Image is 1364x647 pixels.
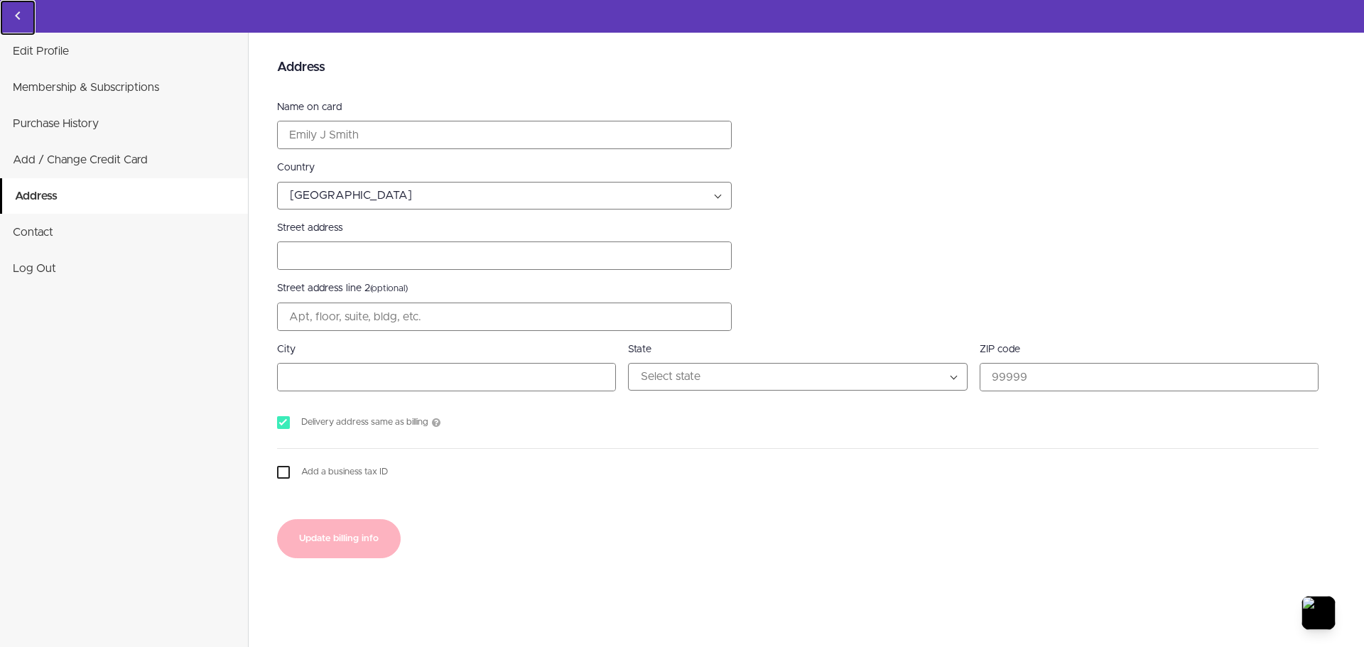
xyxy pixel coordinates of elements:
select: State [628,363,967,391]
svg: More Information [428,414,445,431]
input: Apt, floor, suite, bldg, etc. [278,303,731,330]
label: Street address line 2 [277,281,1319,296]
label: Add a business tax ID [277,466,1319,479]
span: (optional) [370,284,408,293]
span: ZIP code [980,342,1020,357]
input: Emily J Smith [278,121,731,148]
span: Address [277,58,325,77]
label: Name on card [277,100,1319,115]
label: Delivery address same as billing [277,414,1319,431]
span: City [277,342,296,357]
label: Country [277,161,1319,175]
span: Street address [277,221,343,236]
a: Address [2,178,248,214]
svg: Back to courses [9,7,26,24]
input: 99999 [980,364,1318,391]
label: State [628,342,967,357]
form: billing address form [277,58,1336,496]
input: Add a business tax ID [277,466,290,479]
input: Delivery address same as billingMore Information [277,416,290,429]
